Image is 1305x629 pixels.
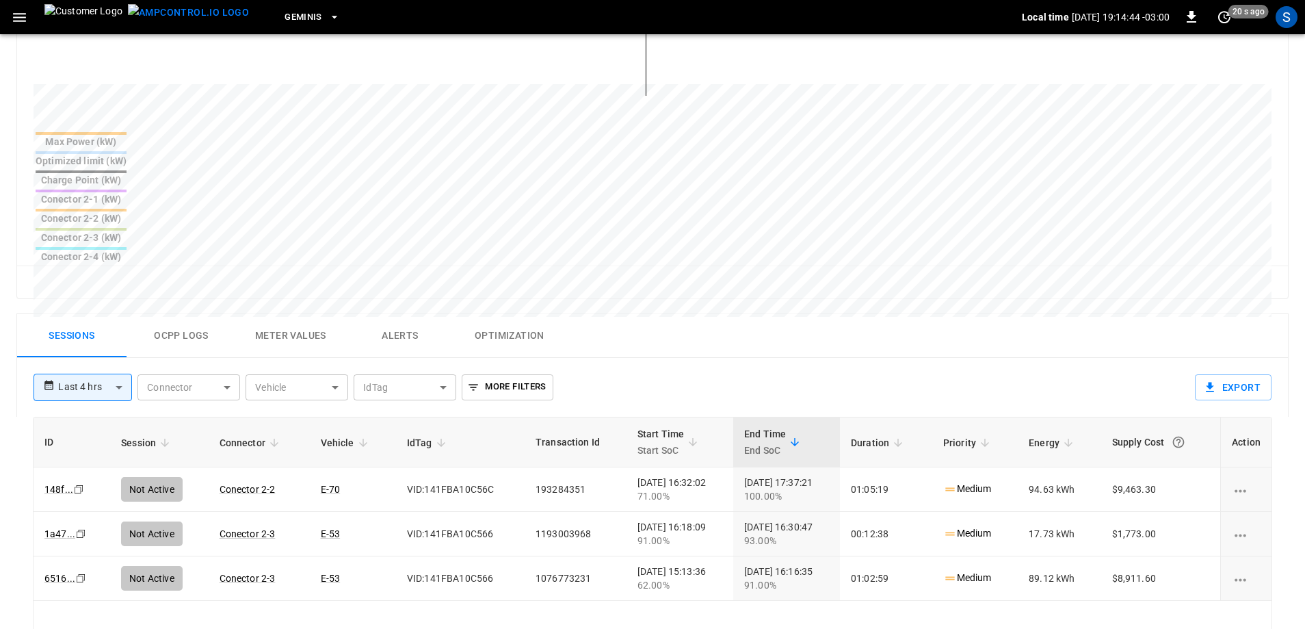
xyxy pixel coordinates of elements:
[1220,418,1271,467] th: Action
[637,565,722,592] div: [DATE] 15:13:36
[1072,10,1170,24] p: [DATE] 19:14:44 -03:00
[396,556,525,601] td: VID:141FBA10C566
[525,556,627,601] td: 1076773231
[1228,5,1269,18] span: 20 s ago
[220,573,276,584] a: Conector 2-3
[943,435,994,451] span: Priority
[127,314,236,358] button: Ocpp logs
[1018,556,1100,601] td: 89.12 kWh
[1166,430,1191,454] button: The cost of your charging session based on your supply rates
[637,442,685,459] p: Start SoC
[525,418,627,467] th: Transaction Id
[128,4,249,21] img: ampcontrol.io logo
[1213,6,1235,28] button: set refresh interval
[220,435,283,451] span: Connector
[1232,572,1261,585] div: charging session options
[840,556,932,601] td: 01:02:59
[121,435,174,451] span: Session
[1276,6,1297,28] div: profile-icon
[279,4,345,31] button: Geminis
[744,578,829,592] div: 91.00%
[1029,435,1077,451] span: Energy
[75,571,88,586] div: copy
[1232,483,1261,496] div: charging session options
[321,435,372,451] span: Vehicle
[455,314,564,358] button: Optimization
[744,442,786,459] p: End SoC
[1112,430,1210,454] div: Supply Cost
[851,435,907,451] span: Duration
[943,571,992,585] p: Medium
[345,314,455,358] button: Alerts
[744,565,829,592] div: [DATE] 16:16:35
[285,10,322,25] span: Geminis
[744,534,829,548] div: 93.00%
[121,566,183,591] div: Not Active
[44,4,122,30] img: Customer Logo
[637,426,702,459] span: Start TimeStart SoC
[58,374,132,400] div: Last 4 hrs
[34,418,1271,601] table: sessions table
[1232,527,1261,541] div: charging session options
[407,435,450,451] span: IdTag
[637,426,685,459] div: Start Time
[744,426,786,459] div: End Time
[462,374,553,400] button: More Filters
[34,418,110,467] th: ID
[1101,556,1221,601] td: $8,911.60
[17,314,127,358] button: Sessions
[321,573,341,584] a: E-53
[744,426,804,459] span: End TimeEnd SoC
[1195,374,1271,400] button: Export
[236,314,345,358] button: Meter Values
[1022,10,1069,24] p: Local time
[637,534,722,548] div: 91.00%
[637,578,722,592] div: 62.00%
